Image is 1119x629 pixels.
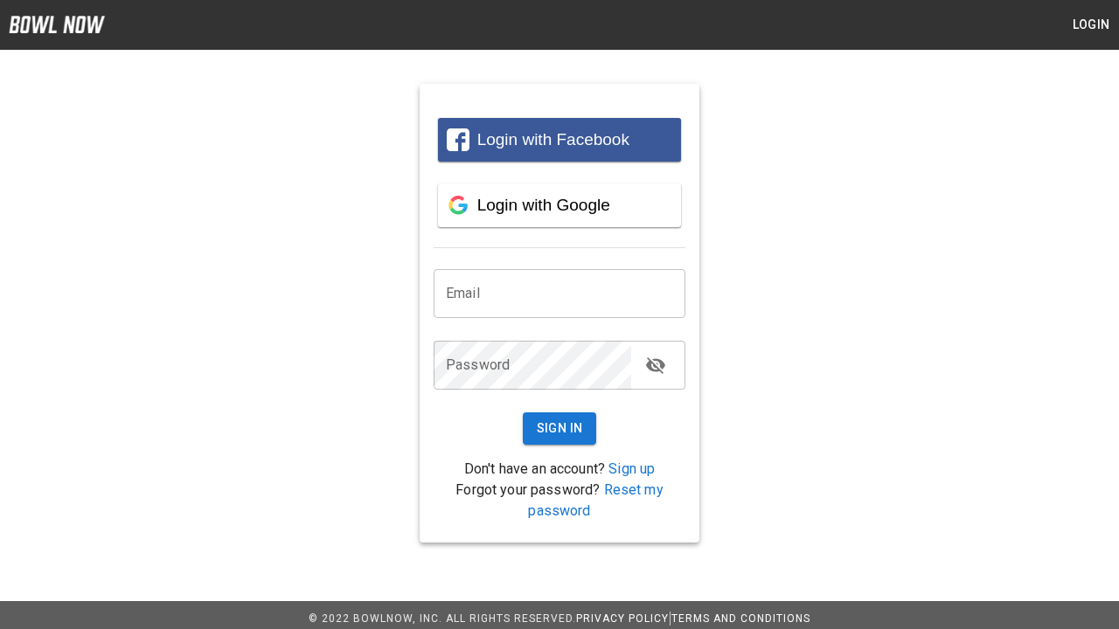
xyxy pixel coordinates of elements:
[477,196,610,214] span: Login with Google
[528,481,663,519] a: Reset my password
[671,612,810,625] a: Terms and Conditions
[576,612,669,625] a: Privacy Policy
[434,480,685,522] p: Forgot your password?
[438,183,681,227] button: Login with Google
[434,459,685,480] p: Don't have an account?
[1063,9,1119,41] button: Login
[608,460,655,477] a: Sign up
[638,348,673,383] button: toggle password visibility
[477,130,629,149] span: Login with Facebook
[309,612,576,625] span: © 2022 BowlNow, Inc. All Rights Reserved.
[438,118,681,162] button: Login with Facebook
[9,16,105,33] img: logo
[523,412,597,445] button: Sign In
